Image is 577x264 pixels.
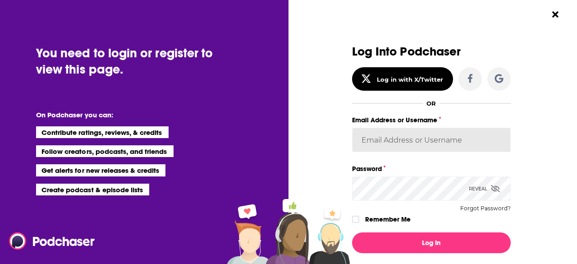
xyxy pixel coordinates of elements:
[377,76,443,83] div: Log in with X/Twitter
[365,213,411,225] label: Remember Me
[547,6,564,23] button: Close Button
[352,163,511,175] label: Password
[9,232,88,250] a: Podchaser - Follow, Share and Rate Podcasts
[36,164,165,176] li: Get alerts for new releases & credits
[36,184,149,195] li: Create podcast & episode lists
[36,45,242,78] div: You need to login or register to view this page.
[352,67,453,91] button: Log in with X/Twitter
[36,145,174,157] li: Follow creators, podcasts, and friends
[352,232,511,253] button: Log In
[426,100,436,107] div: OR
[352,114,511,126] label: Email Address or Username
[36,111,216,119] li: On Podchaser you can:
[352,45,511,58] h3: Log Into Podchaser
[9,232,96,250] img: Podchaser - Follow, Share and Rate Podcasts
[352,128,511,152] input: Email Address or Username
[36,126,169,138] li: Contribute ratings, reviews, & credits
[460,205,511,212] button: Forgot Password?
[469,176,500,201] div: Reveal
